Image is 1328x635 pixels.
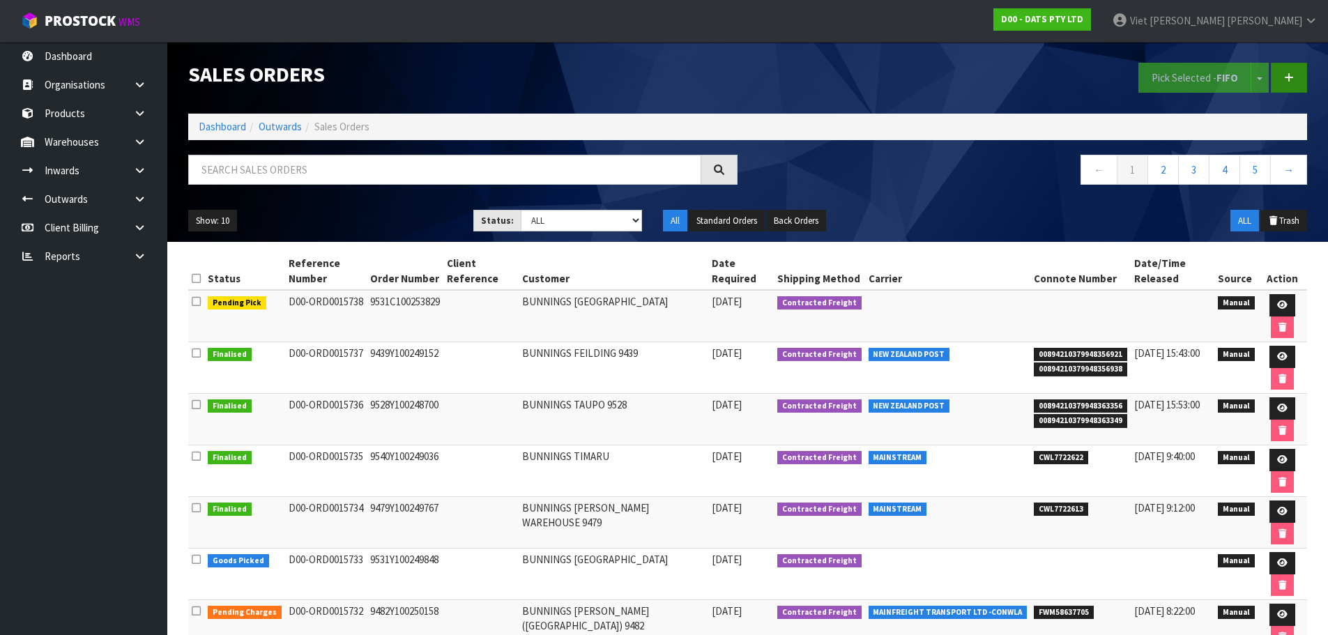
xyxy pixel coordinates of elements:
[443,252,519,290] th: Client Reference
[367,342,443,394] td: 9439Y100249152
[777,606,862,620] span: Contracted Freight
[1130,14,1225,27] span: Viet [PERSON_NAME]
[519,497,708,549] td: BUNNINGS [PERSON_NAME] WAREHOUSE 9479
[865,252,1031,290] th: Carrier
[1218,451,1255,465] span: Manual
[1218,554,1255,568] span: Manual
[208,503,252,517] span: Finalised
[1134,501,1195,514] span: [DATE] 9:12:00
[208,554,269,568] span: Goods Picked
[993,8,1091,31] a: D00 - DATS PTY LTD
[712,501,742,514] span: [DATE]
[367,497,443,549] td: 9479Y100249767
[481,215,514,227] strong: Status:
[1001,13,1083,25] strong: D00 - DATS PTY LTD
[285,252,367,290] th: Reference Number
[869,606,1028,620] span: MAINFREIGHT TRANSPORT LTD -CONWLA
[1214,252,1258,290] th: Source
[712,398,742,411] span: [DATE]
[712,346,742,360] span: [DATE]
[188,155,701,185] input: Search sales orders
[208,348,252,362] span: Finalised
[1258,252,1307,290] th: Action
[777,503,862,517] span: Contracted Freight
[1178,155,1209,185] a: 3
[1034,451,1088,465] span: CWL7722622
[314,120,369,133] span: Sales Orders
[1218,348,1255,362] span: Manual
[519,549,708,600] td: BUNNINGS [GEOGRAPHIC_DATA]
[777,399,862,413] span: Contracted Freight
[1270,155,1307,185] a: →
[519,252,708,290] th: Customer
[774,252,865,290] th: Shipping Method
[689,210,765,232] button: Standard Orders
[1138,63,1251,93] button: Pick Selected -FIFO
[208,606,282,620] span: Pending Charges
[367,394,443,445] td: 9528Y100248700
[1134,450,1195,463] span: [DATE] 9:40:00
[259,120,302,133] a: Outwards
[1218,296,1255,310] span: Manual
[199,120,246,133] a: Dashboard
[519,342,708,394] td: BUNNINGS FEILDING 9439
[1034,362,1127,376] span: 00894210379948356938
[204,252,285,290] th: Status
[367,445,443,497] td: 9540Y100249036
[1134,398,1200,411] span: [DATE] 15:53:00
[1147,155,1179,185] a: 2
[208,399,252,413] span: Finalised
[869,451,927,465] span: MAINSTREAM
[285,394,367,445] td: D00-ORD0015736
[519,394,708,445] td: BUNNINGS TAUPO 9528
[188,210,237,232] button: Show: 10
[1081,155,1117,185] a: ←
[758,155,1308,189] nav: Page navigation
[119,15,140,29] small: WMS
[712,295,742,308] span: [DATE]
[777,348,862,362] span: Contracted Freight
[285,497,367,549] td: D00-ORD0015734
[712,553,742,566] span: [DATE]
[766,210,826,232] button: Back Orders
[777,554,862,568] span: Contracted Freight
[708,252,774,290] th: Date Required
[1218,606,1255,620] span: Manual
[1034,399,1127,413] span: 00894210379948363356
[1034,606,1094,620] span: FWM58637705
[869,348,950,362] span: NEW ZEALAND POST
[1034,414,1127,428] span: 00894210379948363349
[1216,71,1238,84] strong: FIFO
[285,549,367,600] td: D00-ORD0015733
[208,296,266,310] span: Pending Pick
[367,549,443,600] td: 9531Y100249848
[1134,604,1195,618] span: [DATE] 8:22:00
[777,451,862,465] span: Contracted Freight
[45,12,116,30] span: ProStock
[869,503,927,517] span: MAINSTREAM
[1134,346,1200,360] span: [DATE] 15:43:00
[1230,210,1259,232] button: ALL
[663,210,687,232] button: All
[1218,399,1255,413] span: Manual
[777,296,862,310] span: Contracted Freight
[1034,503,1088,517] span: CWL7722613
[712,450,742,463] span: [DATE]
[367,290,443,342] td: 9531C100253829
[285,290,367,342] td: D00-ORD0015738
[1260,210,1307,232] button: Trash
[1227,14,1302,27] span: [PERSON_NAME]
[1030,252,1131,290] th: Connote Number
[21,12,38,29] img: cube-alt.png
[285,445,367,497] td: D00-ORD0015735
[1034,348,1127,362] span: 00894210379948356921
[208,451,252,465] span: Finalised
[1218,503,1255,517] span: Manual
[285,342,367,394] td: D00-ORD0015737
[188,63,738,86] h1: Sales Orders
[519,290,708,342] td: BUNNINGS [GEOGRAPHIC_DATA]
[1209,155,1240,185] a: 4
[519,445,708,497] td: BUNNINGS TIMARU
[1117,155,1148,185] a: 1
[1131,252,1214,290] th: Date/Time Released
